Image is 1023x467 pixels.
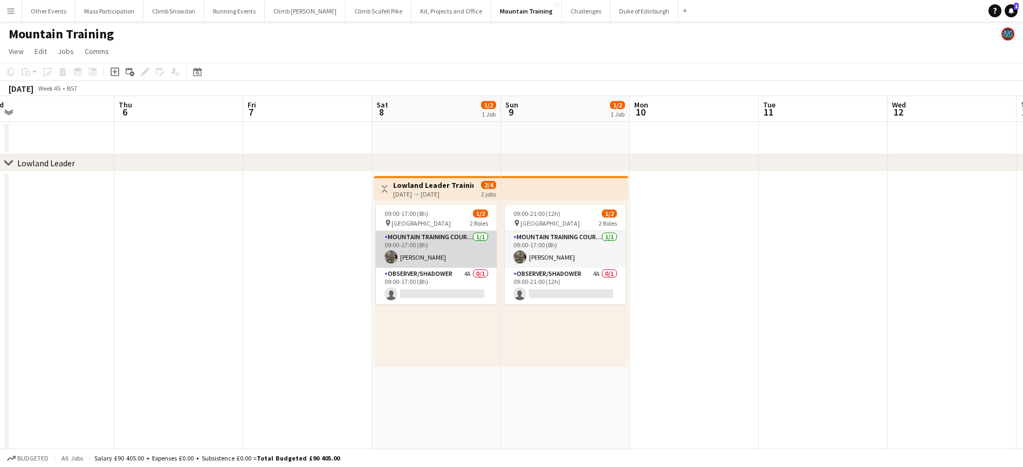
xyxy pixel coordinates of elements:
[35,46,47,56] span: Edit
[481,189,496,198] div: 2 jobs
[30,44,51,58] a: Edit
[17,158,75,168] div: Lowland Leader
[505,100,518,110] span: Sun
[119,100,132,110] span: Thu
[481,181,496,189] span: 2/4
[610,101,625,109] span: 1/2
[376,205,497,304] app-job-card: 09:00-17:00 (8h)1/2 [GEOGRAPHIC_DATA]2 RolesMountain Training Course Director1/109:00-17:00 (8h)[...
[4,44,28,58] a: View
[22,1,75,22] button: Other Events
[375,106,388,118] span: 8
[67,84,78,92] div: BST
[610,110,624,118] div: 1 Job
[117,106,132,118] span: 6
[634,100,648,110] span: Mon
[376,231,497,268] app-card-role: Mountain Training Course Director1/109:00-17:00 (8h)[PERSON_NAME]
[9,26,114,42] h1: Mountain Training
[376,100,388,110] span: Sat
[80,44,113,58] a: Comms
[17,455,49,462] span: Budgeted
[520,219,580,227] span: [GEOGRAPHIC_DATA]
[94,454,340,462] div: Salary £90 405.00 + Expenses £0.00 + Subsistence £0.00 =
[610,1,678,22] button: Duke of Edinburgh
[58,46,74,56] span: Jobs
[504,106,518,118] span: 9
[53,44,78,58] a: Jobs
[75,1,143,22] button: Mass Participation
[562,1,610,22] button: Challenges
[393,180,473,190] h3: Lowland Leader Training - T25Q4MT-8718
[633,106,648,118] span: 10
[143,1,204,22] button: Climb Snowdon
[85,46,109,56] span: Comms
[9,83,33,94] div: [DATE]
[505,268,626,304] app-card-role: Observer/Shadower4A0/109:00-21:00 (12h)
[36,84,63,92] span: Week 45
[411,1,491,22] button: Kit, Projects and Office
[470,219,488,227] span: 2 Roles
[246,106,256,118] span: 7
[376,268,497,304] app-card-role: Observer/Shadower4A0/109:00-17:00 (8h)
[59,454,85,462] span: All jobs
[491,1,562,22] button: Mountain Training
[602,209,617,218] span: 1/2
[393,190,473,198] div: [DATE] → [DATE]
[761,106,775,118] span: 11
[763,100,775,110] span: Tue
[5,452,50,464] button: Budgeted
[1005,4,1018,17] a: 1
[513,209,560,218] span: 09:00-21:00 (12h)
[9,46,24,56] span: View
[505,231,626,268] app-card-role: Mountain Training Course Director1/109:00-17:00 (8h)[PERSON_NAME]
[248,100,256,110] span: Fri
[892,100,906,110] span: Wed
[1014,3,1019,10] span: 1
[392,219,451,227] span: [GEOGRAPHIC_DATA]
[1001,28,1014,40] app-user-avatar: Staff RAW Adventures
[482,110,496,118] div: 1 Job
[505,205,626,304] app-job-card: 09:00-21:00 (12h)1/2 [GEOGRAPHIC_DATA]2 RolesMountain Training Course Director1/109:00-17:00 (8h)...
[599,219,617,227] span: 2 Roles
[473,209,488,218] span: 1/2
[257,454,340,462] span: Total Budgeted £90 405.00
[346,1,411,22] button: Climb Scafell Pike
[385,209,428,218] span: 09:00-17:00 (8h)
[890,106,906,118] span: 12
[204,1,265,22] button: Running Events
[265,1,346,22] button: Climb [PERSON_NAME]
[481,101,496,109] span: 1/2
